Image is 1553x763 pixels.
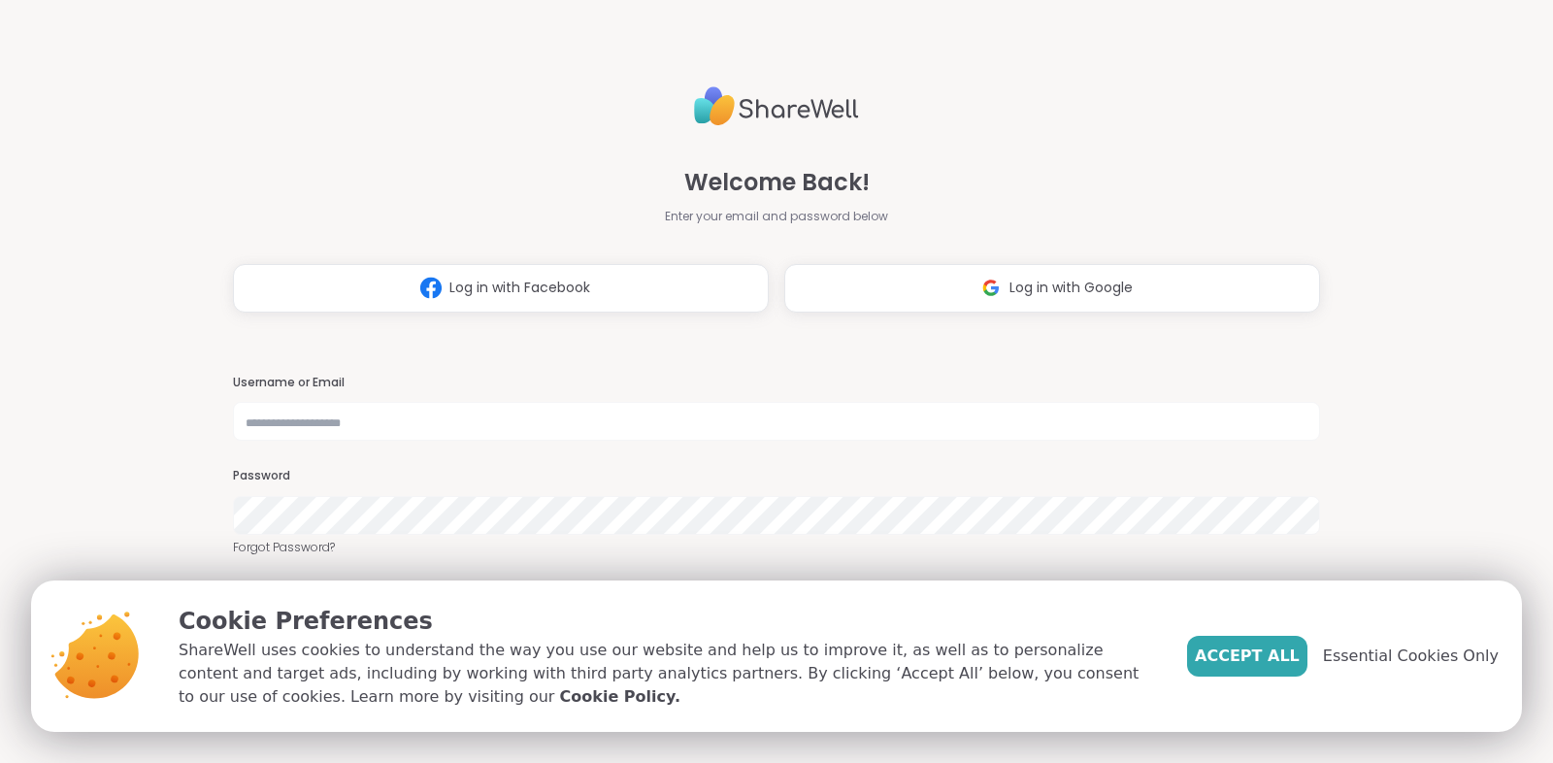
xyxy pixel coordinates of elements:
[694,79,859,134] img: ShareWell Logo
[1009,278,1133,298] span: Log in with Google
[1187,636,1307,677] button: Accept All
[179,604,1156,639] p: Cookie Preferences
[973,270,1009,306] img: ShareWell Logomark
[684,165,870,200] span: Welcome Back!
[560,685,680,709] a: Cookie Policy.
[233,468,1320,484] h3: Password
[665,208,888,225] span: Enter your email and password below
[1323,645,1499,668] span: Essential Cookies Only
[179,639,1156,709] p: ShareWell uses cookies to understand the way you use our website and help us to improve it, as we...
[413,270,449,306] img: ShareWell Logomark
[233,375,1320,391] h3: Username or Email
[233,264,769,313] button: Log in with Facebook
[233,539,1320,556] a: Forgot Password?
[1195,645,1300,668] span: Accept All
[449,278,590,298] span: Log in with Facebook
[784,264,1320,313] button: Log in with Google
